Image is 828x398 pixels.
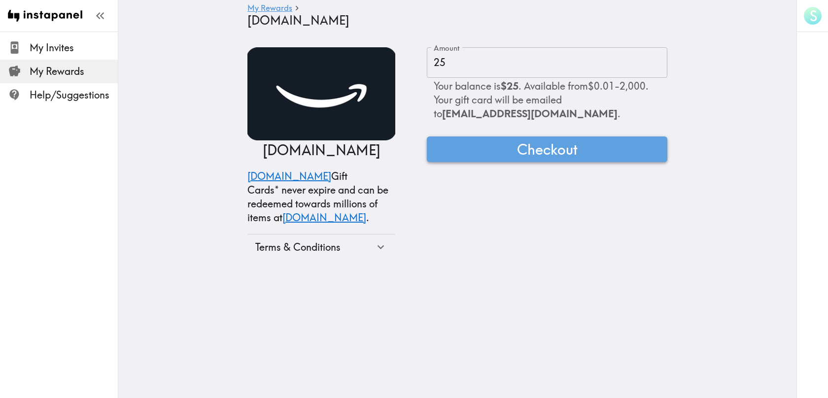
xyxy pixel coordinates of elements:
span: Checkout [517,139,578,159]
span: Your balance is . Available from $0.01 - 2,000 . Your gift card will be emailed to . [434,80,649,120]
b: $25 [501,80,518,92]
label: Amount [434,43,460,54]
span: S [810,7,817,25]
span: [EMAIL_ADDRESS][DOMAIN_NAME] [442,107,618,120]
button: Checkout [427,136,667,162]
a: [DOMAIN_NAME] [282,211,366,224]
p: [DOMAIN_NAME] [263,140,380,160]
div: Terms & Conditions [255,240,374,254]
span: My Rewards [30,65,118,78]
div: Terms & Conditions [247,234,395,260]
span: My Invites [30,41,118,55]
a: [DOMAIN_NAME] [247,170,331,182]
img: Amazon.com [247,47,395,140]
p: Gift Cards* never expire and can be redeemed towards millions of items at . [247,169,395,225]
a: My Rewards [247,4,292,13]
h4: [DOMAIN_NAME] [247,13,659,28]
span: Help/Suggestions [30,88,118,102]
button: S [803,6,823,26]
